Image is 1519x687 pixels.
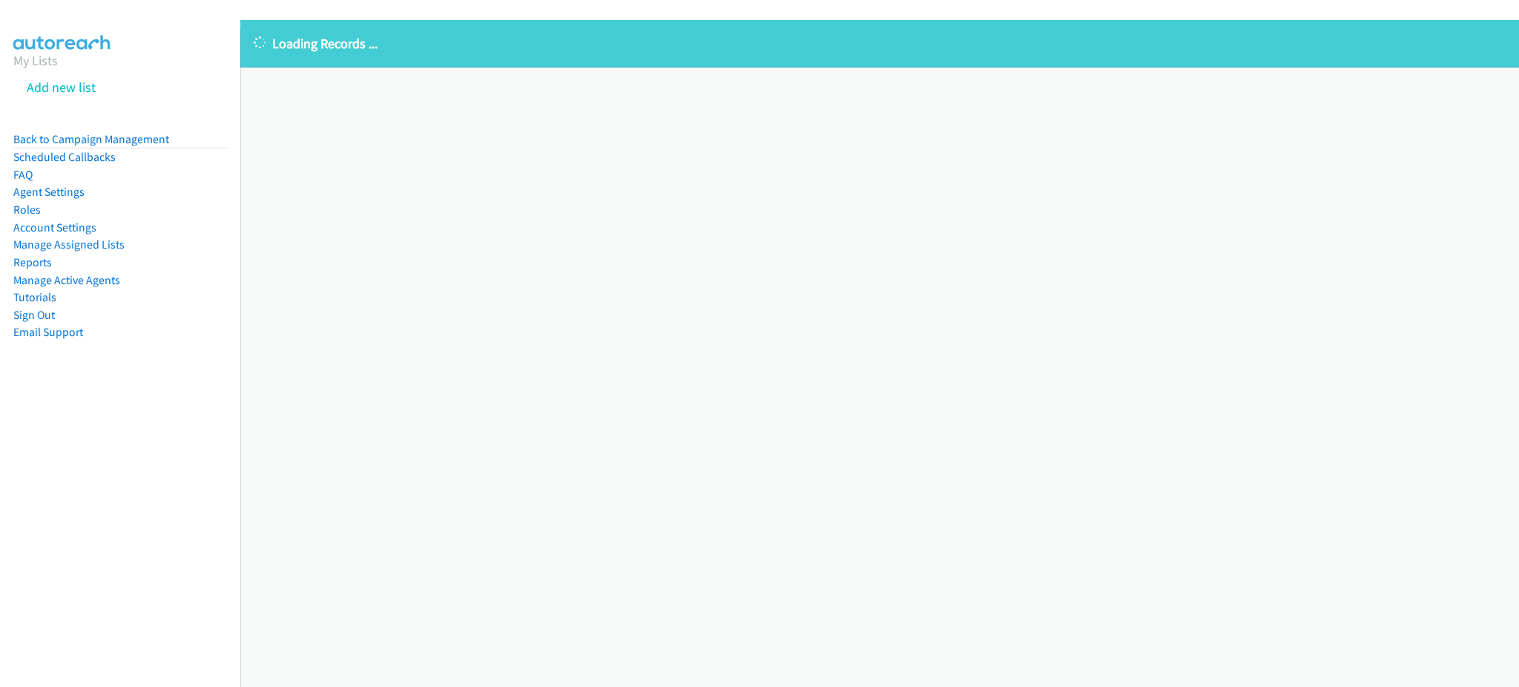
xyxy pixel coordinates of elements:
a: Manage Active Agents [13,273,120,287]
a: Roles [13,203,41,217]
a: Back to Campaign Management [13,132,169,146]
a: Email Support [13,325,83,339]
a: Scheduled Callbacks [13,150,116,164]
a: Sign Out [13,308,55,322]
a: Account Settings [13,220,96,234]
a: Add new list [27,79,96,96]
a: Agent Settings [13,185,85,199]
a: Reports [13,255,52,269]
a: Manage Assigned Lists [13,237,125,252]
p: Loading Records ... [254,33,1506,53]
a: My Lists [13,52,58,69]
a: FAQ [13,168,33,182]
a: Tutorials [13,290,56,304]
